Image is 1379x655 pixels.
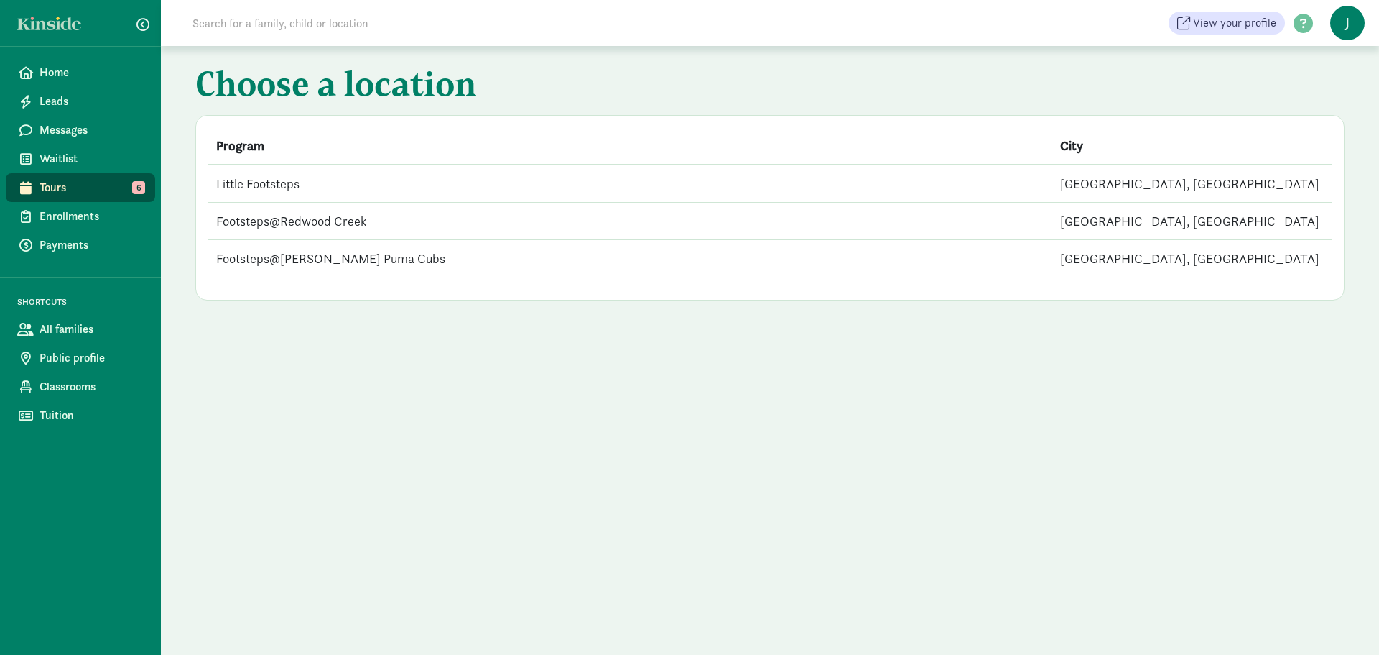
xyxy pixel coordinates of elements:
th: City [1051,127,1333,165]
iframe: Chat Widget [1307,586,1379,655]
a: Enrollments [6,202,155,231]
span: Payments [40,237,144,254]
span: Enrollments [40,208,144,225]
td: Little Footsteps [208,165,1051,203]
a: Public profile [6,344,155,372]
span: 6 [132,181,145,194]
h1: Choose a location [195,63,1100,109]
span: J [1330,6,1365,40]
a: Home [6,58,155,87]
td: [GEOGRAPHIC_DATA], [GEOGRAPHIC_DATA] [1051,203,1333,240]
td: [GEOGRAPHIC_DATA], [GEOGRAPHIC_DATA] [1051,165,1333,203]
span: Public profile [40,349,144,367]
span: Waitlist [40,150,144,168]
input: Search for a family, child or location [184,9,587,37]
td: Footsteps@[PERSON_NAME] Puma Cubs [208,240,1051,278]
a: Waitlist [6,145,155,173]
span: Messages [40,122,144,139]
a: All families [6,315,155,344]
a: Classrooms [6,372,155,401]
span: Tuition [40,407,144,424]
span: Classrooms [40,378,144,395]
a: Tuition [6,401,155,430]
span: View your profile [1193,14,1276,32]
a: View your profile [1169,12,1285,35]
span: Tours [40,179,144,196]
th: Program [208,127,1051,165]
span: Leads [40,93,144,110]
a: Payments [6,231,155,260]
span: All families [40,321,144,338]
td: [GEOGRAPHIC_DATA], [GEOGRAPHIC_DATA] [1051,240,1333,278]
span: Home [40,64,144,81]
td: Footsteps@Redwood Creek [208,203,1051,240]
a: Leads [6,87,155,116]
a: Tours 6 [6,173,155,202]
a: Messages [6,116,155,145]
